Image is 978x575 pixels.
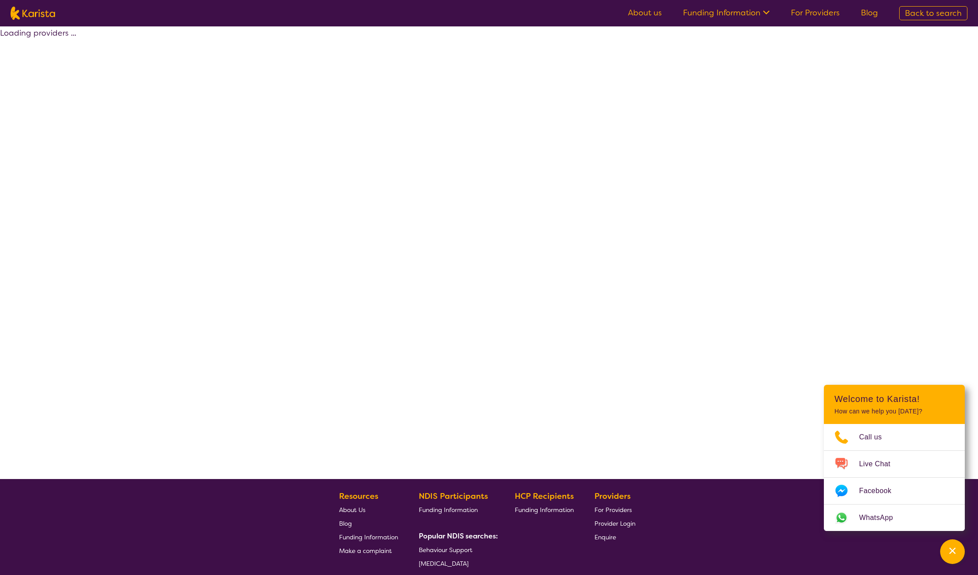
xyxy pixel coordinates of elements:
[594,520,635,527] span: Provider Login
[515,503,574,516] a: Funding Information
[859,457,901,471] span: Live Chat
[859,511,904,524] span: WhatsApp
[419,543,495,557] a: Behaviour Support
[824,385,965,531] div: Channel Menu
[940,539,965,564] button: Channel Menu
[419,546,472,554] span: Behaviour Support
[11,7,55,20] img: Karista logo
[419,506,478,514] span: Funding Information
[905,8,962,18] span: Back to search
[861,7,878,18] a: Blog
[628,7,662,18] a: About us
[419,560,469,568] span: [MEDICAL_DATA]
[515,506,574,514] span: Funding Information
[683,7,770,18] a: Funding Information
[339,506,365,514] span: About Us
[594,516,635,530] a: Provider Login
[834,408,954,415] p: How can we help you [DATE]?
[594,506,632,514] span: For Providers
[594,533,616,541] span: Enquire
[419,557,495,570] a: [MEDICAL_DATA]
[339,520,352,527] span: Blog
[339,503,398,516] a: About Us
[339,491,378,501] b: Resources
[594,530,635,544] a: Enquire
[859,431,893,444] span: Call us
[824,424,965,531] ul: Choose channel
[339,516,398,530] a: Blog
[339,544,398,557] a: Make a complaint
[419,531,498,541] b: Popular NDIS searches:
[515,491,574,501] b: HCP Recipients
[899,6,967,20] a: Back to search
[339,547,392,555] span: Make a complaint
[824,505,965,531] a: Web link opens in a new tab.
[594,503,635,516] a: For Providers
[419,503,495,516] a: Funding Information
[791,7,840,18] a: For Providers
[594,491,631,501] b: Providers
[859,484,902,498] span: Facebook
[834,394,954,404] h2: Welcome to Karista!
[339,533,398,541] span: Funding Information
[339,530,398,544] a: Funding Information
[419,491,488,501] b: NDIS Participants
